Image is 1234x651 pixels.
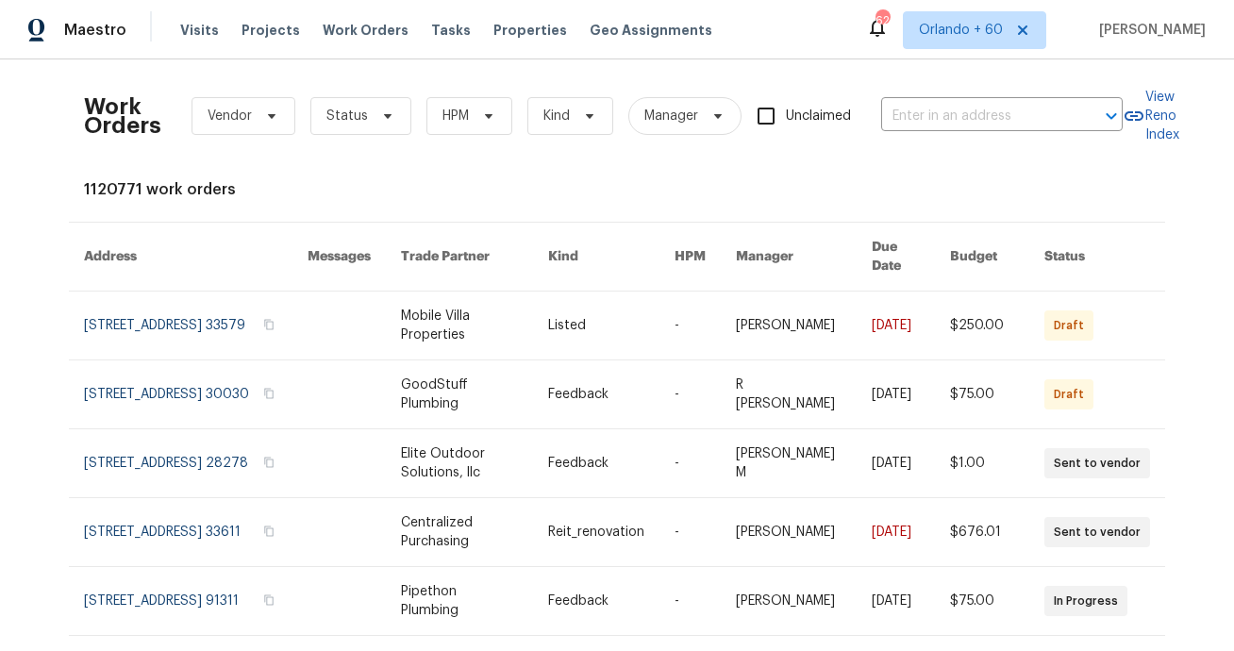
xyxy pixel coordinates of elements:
button: Copy Address [260,454,277,471]
th: Status [1029,223,1165,292]
td: Feedback [533,360,659,429]
td: - [659,429,721,498]
td: Mobile Villa Properties [386,292,533,360]
button: Copy Address [260,316,277,333]
th: Manager [721,223,857,292]
span: Work Orders [323,21,409,40]
input: Enter in an address [881,102,1070,131]
td: GoodStuff Plumbing [386,360,533,429]
td: Centralized Purchasing [386,498,533,567]
span: Manager [644,107,698,125]
span: [PERSON_NAME] [1092,21,1206,40]
span: Properties [493,21,567,40]
h2: Work Orders [84,97,161,135]
td: [PERSON_NAME] M [721,429,857,498]
th: HPM [659,223,721,292]
td: - [659,292,721,360]
span: Geo Assignments [590,21,712,40]
td: - [659,360,721,429]
th: Kind [533,223,659,292]
span: Projects [242,21,300,40]
div: 629 [875,11,889,30]
th: Budget [935,223,1029,292]
td: Elite Outdoor Solutions, llc [386,429,533,498]
td: Pipethon Plumbing [386,567,533,636]
th: Trade Partner [386,223,533,292]
button: Copy Address [260,592,277,609]
button: Copy Address [260,523,277,540]
td: - [659,567,721,636]
span: Visits [180,21,219,40]
td: Feedback [533,567,659,636]
span: Status [326,107,368,125]
a: View Reno Index [1123,88,1179,144]
td: R [PERSON_NAME] [721,360,857,429]
th: Messages [292,223,386,292]
span: Kind [543,107,570,125]
th: Address [69,223,292,292]
span: HPM [442,107,469,125]
button: Copy Address [260,385,277,402]
td: [PERSON_NAME] [721,498,857,567]
td: - [659,498,721,567]
span: Maestro [64,21,126,40]
span: Vendor [208,107,252,125]
th: Due Date [857,223,935,292]
td: [PERSON_NAME] [721,292,857,360]
td: Listed [533,292,659,360]
button: Open [1098,103,1125,129]
td: [PERSON_NAME] [721,567,857,636]
span: Tasks [431,24,471,37]
td: Reit_renovation [533,498,659,567]
span: Unclaimed [786,107,851,126]
span: Orlando + 60 [919,21,1003,40]
div: 1120771 work orders [84,180,1150,199]
td: Feedback [533,429,659,498]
